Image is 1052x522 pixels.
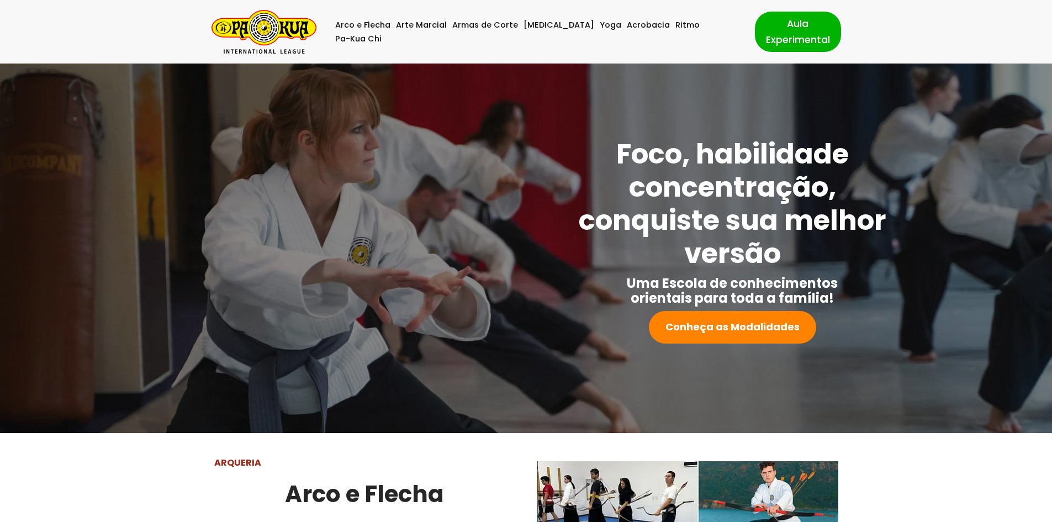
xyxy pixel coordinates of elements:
a: Arco e Flecha [335,18,390,32]
a: Conheça as Modalidades [649,311,816,344]
a: [MEDICAL_DATA] [524,18,594,32]
a: Pa-Kua Chi [335,32,382,46]
a: Yoga [600,18,621,32]
a: Aula Experimental [755,12,841,51]
strong: ARQUERIA [214,456,261,469]
a: Arte Marcial [396,18,447,32]
a: Armas de Corte [452,18,518,32]
a: Pa-Kua Brasil Uma Escola de conhecimentos orientais para toda a família. Foco, habilidade concent... [212,10,316,54]
div: Menu primário [333,18,738,46]
strong: Conheça as Modalidades [665,320,800,334]
strong: Uma Escola de conhecimentos orientais para toda a família! [627,274,838,307]
a: Ritmo [675,18,700,32]
strong: Foco, habilidade concentração, conquiste sua melhor versão [579,134,886,273]
a: Acrobacia [627,18,670,32]
strong: Arco e Flecha [285,478,444,510]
